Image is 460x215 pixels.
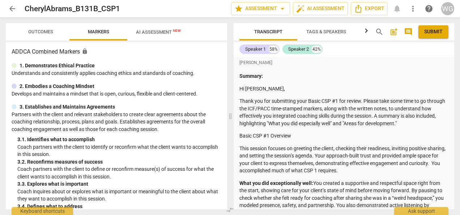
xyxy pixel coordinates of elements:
span: Tags & Speakers [306,29,346,34]
button: Export [351,2,388,15]
p: 2. Embodies a Coaching Mindset [20,83,94,90]
button: Add summary [388,26,400,38]
div: Ask support [394,207,448,215]
button: AI Assessment [293,2,348,15]
p: 1. Demonstrates Ethical Practice [20,62,95,69]
span: New [173,29,181,33]
p: Coach partners with the client to identify or reconfirm what the client wants to accomplish in th... [17,143,221,158]
div: 3. 1. Identifies what to accomplish [17,136,221,143]
span: more_vert [409,4,417,13]
span: comment [404,28,413,36]
span: arrow_back [8,4,17,13]
p: Hi [PERSON_NAME], [239,85,448,93]
span: search [375,28,384,36]
span: [PERSON_NAME] [239,60,272,66]
div: 3. 3. Explores what is important [17,180,221,188]
span: Submit [424,28,443,35]
button: WG [441,2,454,15]
span: auto_fix_high [296,4,305,13]
p: Coach partners with the client to define or reconfirm measure(s) of success for what the client w... [17,165,221,180]
button: Show/Hide comments [402,26,414,38]
strong: What you did exceptionally well: [239,180,313,186]
div: Speaker 1 [245,46,266,53]
span: Transcript [254,29,282,34]
p: Thank you for submitting your Basic CSP #1 for review. Please take some time to go through the IC... [239,97,448,127]
span: Export [354,4,384,13]
span: Markers [88,29,109,34]
p: Basic CSP #1 Overview [239,132,448,140]
p: Coach inquires about or explores what is important or meaningful to the client about what they wa... [17,188,221,203]
p: Understands and consistently applies coaching ethics and standards of coaching. [12,69,221,77]
span: star [234,4,243,13]
p: Partners with the client and relevant stakeholders to create clear agreements about the coaching ... [12,111,221,133]
div: 3. 4. Defines what to address [17,203,221,210]
span: Assessment is enabled for this document. The competency model is locked and follows the assessmen... [82,48,88,54]
strong: Summary: [239,73,263,79]
p: 3. Establishes and Maintains Agreements [20,103,115,111]
a: Help [422,2,435,15]
h3: ADDCA Combined Markers [12,47,221,56]
div: 58% [269,46,278,53]
button: Search [374,26,385,38]
div: 3. 2. Reconfirms measures of success [17,158,221,166]
span: Outcomes [28,29,53,34]
h2: CherylAbrams_B131B_CSP1 [25,4,120,13]
span: arrow_drop_down [278,4,287,13]
button: Please Do Not Submit until your Assessment is Complete [418,25,448,38]
span: help [425,4,433,13]
p: Develops and maintains a mindset that is open, curious, flexible and client-centered. [12,90,221,98]
div: 42% [312,46,321,53]
div: Speaker 2 [288,46,309,53]
div: Keyboard shortcuts [12,207,73,215]
p: This session focuses on greeting the client, checking their readiness, inviting positive sharing,... [239,145,448,174]
span: AI Assessment [296,4,345,13]
button: Assessment [231,2,290,15]
span: post_add [389,28,398,36]
span: AI Assessment [136,29,181,35]
span: Assessment [234,4,287,13]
